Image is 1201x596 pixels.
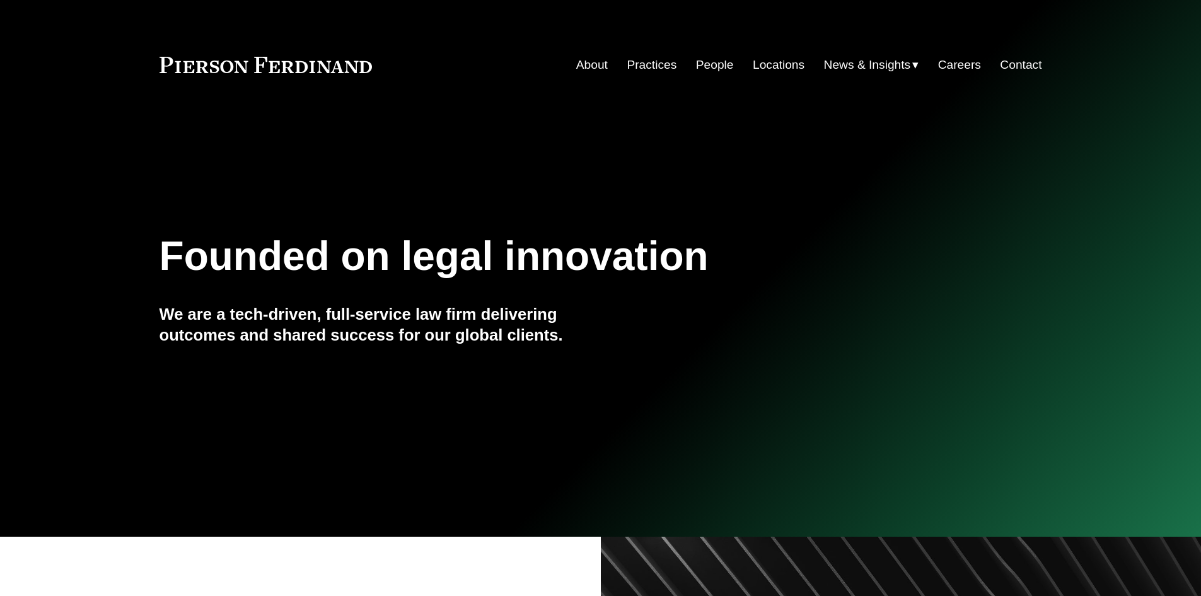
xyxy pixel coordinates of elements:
h1: Founded on legal innovation [160,233,895,279]
a: About [576,53,608,77]
a: Locations [753,53,804,77]
a: Contact [1000,53,1041,77]
a: folder dropdown [824,53,919,77]
a: People [696,53,734,77]
h4: We are a tech-driven, full-service law firm delivering outcomes and shared success for our global... [160,304,601,345]
a: Practices [627,53,676,77]
a: Careers [938,53,981,77]
span: News & Insights [824,54,911,76]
